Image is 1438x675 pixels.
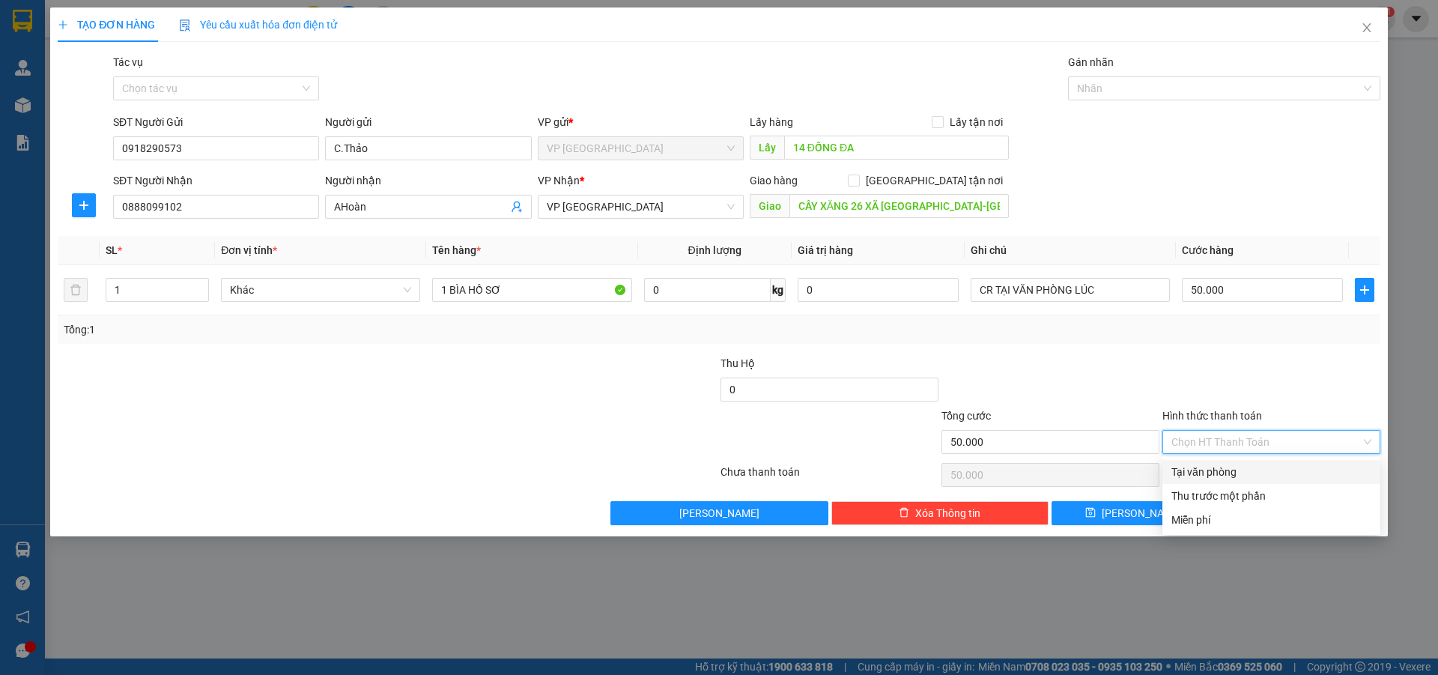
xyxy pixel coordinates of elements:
span: Lấy hàng [750,116,793,128]
span: SL [106,244,118,256]
div: Tổng: 1 [64,321,555,338]
button: [PERSON_NAME] [610,501,828,525]
span: TẠO ĐƠN HÀNG [58,19,155,31]
div: Chưa thanh toán [719,464,940,490]
span: plus [58,19,68,30]
span: plus [73,199,95,211]
span: VP Đà Lạt [547,137,735,160]
span: kg [771,278,786,302]
div: Tại văn phòng [1171,464,1371,480]
span: Lấy tận nơi [944,114,1009,130]
button: delete [64,278,88,302]
div: Người nhận [325,172,531,189]
div: VP gửi [538,114,744,130]
span: Xóa Thông tin [915,505,980,521]
span: Lấy [750,136,784,160]
img: icon [179,19,191,31]
input: Dọc đường [784,136,1009,160]
div: Thu trước một phần [1171,488,1371,504]
input: 0 [798,278,959,302]
span: save [1085,507,1096,519]
span: close [1361,22,1373,34]
span: VP Nhận [538,175,580,187]
span: VP Quảng Bình [547,196,735,218]
span: Định lượng [688,244,741,256]
span: Giá trị hàng [798,244,853,256]
input: Ghi Chú [971,278,1170,302]
label: Hình thức thanh toán [1162,410,1262,422]
span: Giao [750,194,789,218]
button: plus [72,193,96,217]
input: Dọc đường [789,194,1009,218]
span: delete [899,507,909,519]
label: Gán nhãn [1068,56,1114,68]
span: Tên hàng [432,244,481,256]
button: save[PERSON_NAME] [1052,501,1214,525]
span: Khác [230,279,411,301]
button: Close [1346,7,1388,49]
span: user-add [511,201,523,213]
span: Đơn vị tính [221,244,277,256]
span: [PERSON_NAME] [679,505,759,521]
span: Giao hàng [750,175,798,187]
div: Miễn phí [1171,512,1371,528]
th: Ghi chú [965,236,1176,265]
span: plus [1356,284,1374,296]
span: [GEOGRAPHIC_DATA] tận nơi [860,172,1009,189]
span: [PERSON_NAME] [1102,505,1182,521]
button: plus [1355,278,1374,302]
span: Tổng cước [941,410,991,422]
span: Cước hàng [1182,244,1234,256]
span: Thu Hộ [720,357,755,369]
label: Tác vụ [113,56,143,68]
input: VD: Bàn, Ghế [432,278,631,302]
div: Người gửi [325,114,531,130]
div: SĐT Người Gửi [113,114,319,130]
button: deleteXóa Thông tin [831,501,1049,525]
div: SĐT Người Nhận [113,172,319,189]
span: Yêu cầu xuất hóa đơn điện tử [179,19,337,31]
